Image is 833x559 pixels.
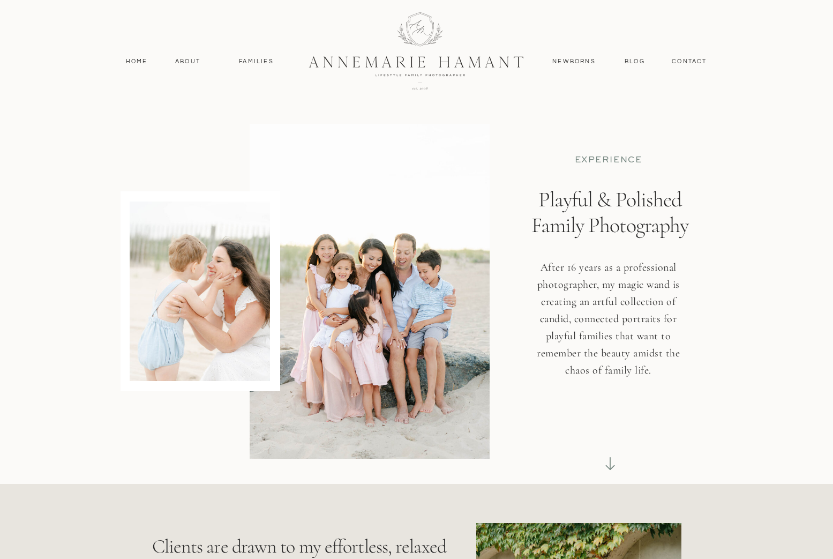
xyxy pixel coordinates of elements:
[121,57,153,66] a: Home
[549,57,600,66] a: Newborns
[232,57,281,66] a: Families
[530,259,687,397] h3: After 16 years as a professional photographer, my magic wand is creating an artful collection of ...
[523,187,697,284] h1: Playful & Polished Family Photography
[172,57,204,66] a: About
[543,154,674,166] p: EXPERIENCE
[666,57,713,66] a: contact
[622,57,648,66] a: Blog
